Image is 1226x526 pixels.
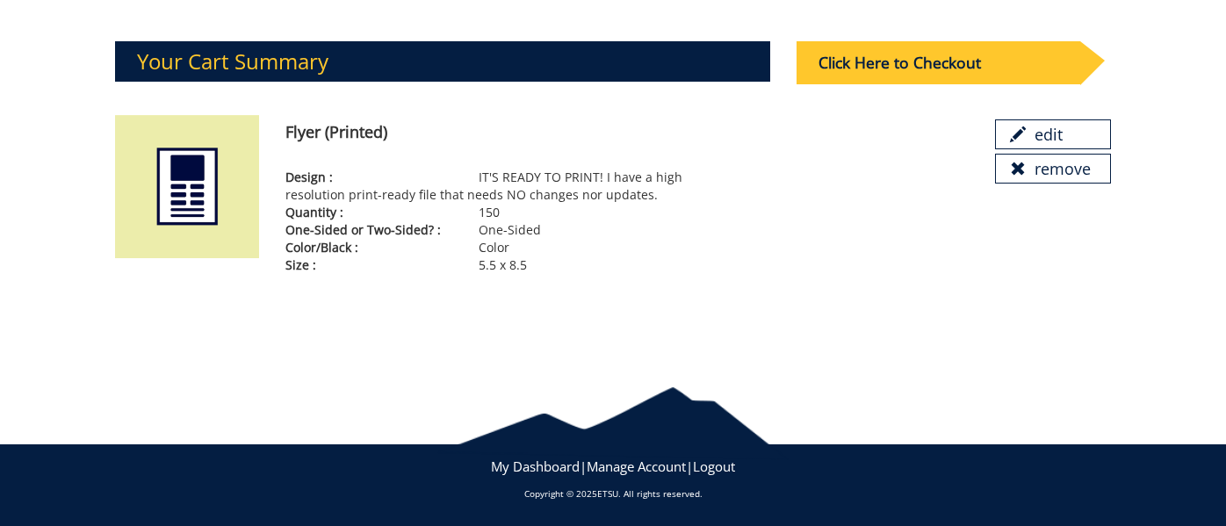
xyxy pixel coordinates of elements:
[285,221,685,239] p: One-Sided
[995,119,1111,149] a: edit
[491,458,580,475] a: My Dashboard
[597,487,618,500] a: ETSU
[797,41,1080,84] div: Click Here to Checkout
[797,72,1108,89] a: Click Here to Checkout
[587,458,686,475] a: Manage Account
[115,41,770,82] h3: Your Cart Summary
[115,115,259,259] img: printed-flyer-59492a1d837e36.61044604.png
[285,204,685,221] p: 150
[285,221,479,239] span: One-Sided or Two-Sided? :
[285,256,479,274] span: Size :
[285,239,479,256] span: Color/Black :
[285,169,479,186] span: Design :
[995,154,1111,184] a: remove
[285,124,969,141] h4: Flyer (Printed)
[285,169,685,204] p: IT'S READY TO PRINT! I have a high resolution print-ready file that needs NO changes nor updates.
[285,204,479,221] span: Quantity :
[693,458,735,475] a: Logout
[285,239,685,256] p: Color
[285,256,685,274] p: 5.5 x 8.5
